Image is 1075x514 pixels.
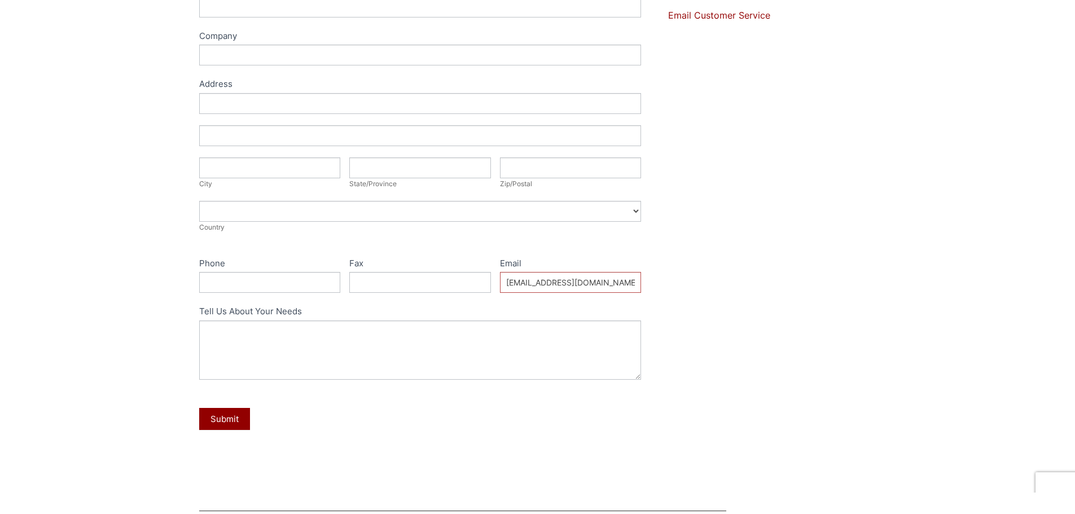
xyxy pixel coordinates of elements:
div: Address [199,77,642,93]
div: Country [199,222,642,233]
label: Email [500,256,642,273]
div: Zip/Postal [500,178,642,190]
label: Phone [199,256,341,273]
label: Fax [349,256,491,273]
label: Tell Us About Your Needs [199,304,642,320]
div: City [199,178,341,190]
button: Submit [199,408,250,430]
div: State/Province [349,178,491,190]
a: Email Customer Service [668,10,770,21]
label: Company [199,29,642,45]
